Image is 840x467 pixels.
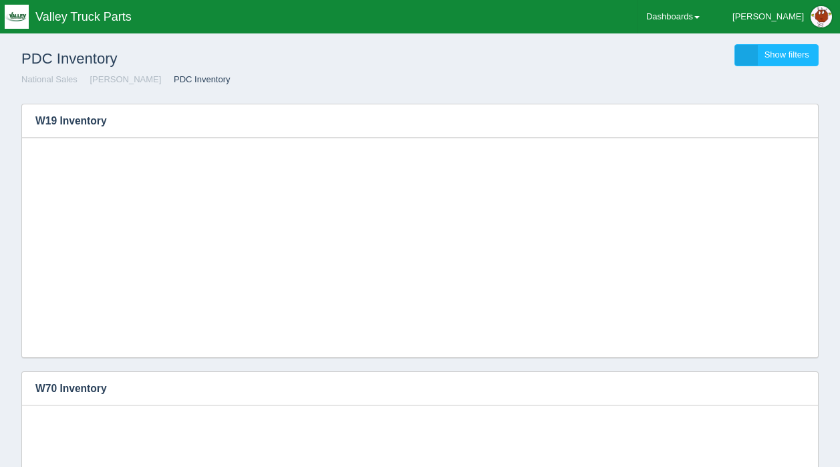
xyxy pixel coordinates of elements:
img: q1blfpkbivjhsugxdrfq.png [5,5,29,29]
a: [PERSON_NAME] [90,74,161,84]
h1: PDC Inventory [21,44,420,74]
div: [PERSON_NAME] [732,3,804,30]
a: Show filters [734,44,819,66]
h3: W19 Inventory [22,104,798,138]
img: Profile Picture [811,6,832,27]
span: Show filters [764,50,809,60]
span: Valley Truck Parts [35,10,132,23]
li: PDC Inventory [164,74,231,86]
a: National Sales [21,74,78,84]
h3: W70 Inventory [22,372,777,405]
